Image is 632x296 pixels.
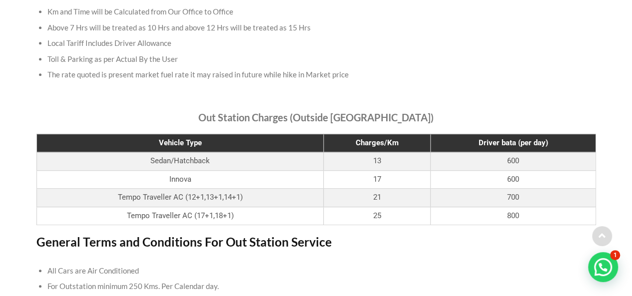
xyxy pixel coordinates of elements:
td: Sedan/Hatchback [36,152,324,171]
th: Charges/Km [324,134,431,152]
td: 17 [324,170,431,189]
td: 700 [431,189,596,207]
td: 800 [431,207,596,225]
li: Above 7 Hrs will be treated as 10 Hrs and above 12 Hrs will be treated as 15 Hrs [47,20,585,36]
td: Innova [36,170,324,189]
td: Tempo Traveller AC (12+1,13+1,14+1) [36,189,324,207]
h3: General Terms and Conditions For Out Station Service [36,235,596,249]
li: Km and Time will be Calculated from Our Office to Office [47,4,585,20]
td: 25 [324,207,431,225]
li: Local Tariff Includes Driver Allowance [47,35,585,51]
li: Toll & Parking as per Actual By the User [47,51,585,67]
li: All Cars are Air Conditioned [47,263,585,279]
li: The rate quoted is present market fuel rate it may raised in future while hike in Market price [47,67,585,83]
td: Tempo Traveller AC (17+1,18+1) [36,207,324,225]
h4: Out Station Charges (Outside [GEOGRAPHIC_DATA]) [36,111,596,123]
td: 13 [324,152,431,171]
td: 600 [431,152,596,171]
td: 21 [324,189,431,207]
th: Driver bata (per day) [431,134,596,152]
td: 600 [431,170,596,189]
th: Vehicle Type [36,134,324,152]
li: For Outstation minimum 250 Kms. Per Calendar day. [47,279,585,295]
